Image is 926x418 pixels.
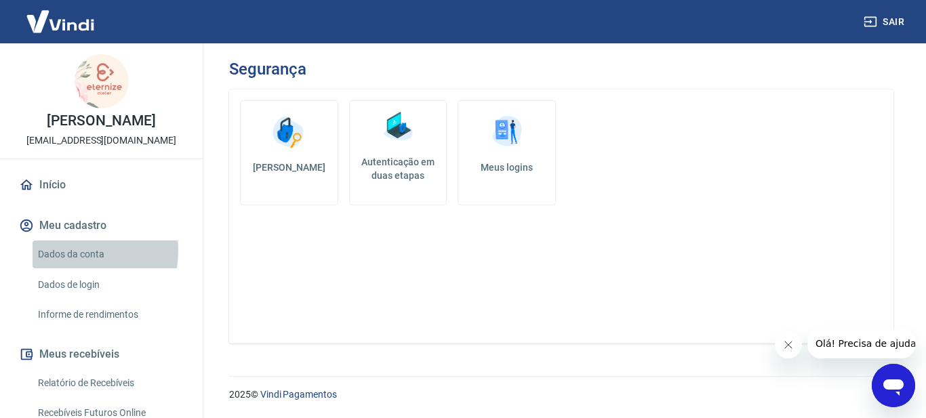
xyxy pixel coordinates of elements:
[487,112,527,152] img: Meus logins
[458,100,556,205] a: Meus logins
[33,241,186,268] a: Dados da conta
[775,331,802,358] iframe: Fechar mensagem
[240,100,338,205] a: [PERSON_NAME]
[26,133,176,148] p: [EMAIL_ADDRESS][DOMAIN_NAME]
[469,161,544,174] h5: Meus logins
[807,329,915,358] iframe: Mensagem da empresa
[349,100,447,205] a: Autenticação em duas etapas
[872,364,915,407] iframe: Botão para abrir a janela de mensagens
[861,9,910,35] button: Sair
[229,388,893,402] p: 2025 ©
[33,369,186,397] a: Relatório de Recebíveis
[229,60,306,79] h3: Segurança
[16,1,104,42] img: Vindi
[16,211,186,241] button: Meu cadastro
[378,106,418,147] img: Autenticação em duas etapas
[355,155,441,182] h5: Autenticação em duas etapas
[33,271,186,299] a: Dados de login
[75,54,129,108] img: b46b9800-ec16-4d4a-8cf0-67adb69755a8.jpeg
[8,9,114,20] span: Olá! Precisa de ajuda?
[33,301,186,329] a: Informe de rendimentos
[16,170,186,200] a: Início
[268,112,309,152] img: Alterar senha
[16,339,186,369] button: Meus recebíveis
[251,161,327,174] h5: [PERSON_NAME]
[260,389,337,400] a: Vindi Pagamentos
[47,114,155,128] p: [PERSON_NAME]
